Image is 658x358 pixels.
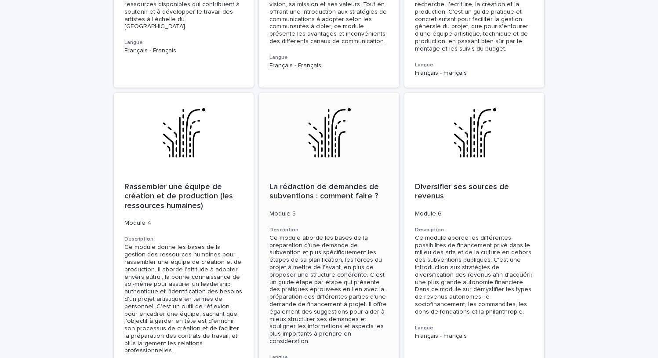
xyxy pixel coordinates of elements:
font: Ce module aborde les bases de la préparation d'une demande de subvention et plus spécifiquement l... [269,235,387,344]
font: Description [269,227,298,233]
font: Langue [415,325,433,331]
font: La rédaction de demandes de subventions : comment faire ? [269,183,381,201]
font: Langue [269,55,288,60]
font: Rassembler une équipe de création et de production (les ressources humaines) [124,183,235,210]
font: Ce module aborde les différentes possibilités de financement privé dans le milieu des arts et de ... [415,235,533,315]
font: Module 6 [415,211,442,217]
font: Module 4 [124,220,151,226]
font: Module 5 [269,211,296,217]
font: Français - Français [415,333,467,339]
font: Description [124,237,153,242]
font: Langue [124,40,143,45]
font: Langue [415,62,433,68]
font: Description [415,227,444,233]
font: Français - Français [124,47,176,54]
font: Français - Français [269,62,321,69]
font: Ce module donne les bases de la gestion des ressources humaines pour rassembler une équipe de cré... [124,244,242,354]
font: Français - Français [415,70,467,76]
font: Diversifier ses sources de revenus [415,183,511,201]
